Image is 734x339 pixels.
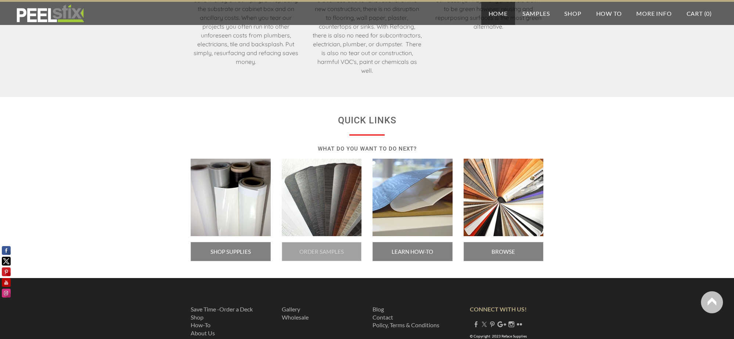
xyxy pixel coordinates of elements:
[470,334,527,338] font: © Copyright 2023 Reface Supplies
[473,321,479,328] a: Facebook
[517,321,522,328] a: Flickr
[15,4,86,23] img: REFACE SUPPLIES
[191,143,543,155] h6: WHAT DO YOU WANT TO DO NEXT?
[191,112,543,129] h6: QUICK LINKS
[373,242,453,261] a: LEARN HOW-TO
[589,2,629,25] a: How To
[373,321,439,328] a: Policy, Terms & Conditions
[191,329,215,336] a: About Us
[481,321,487,328] a: Twitter
[497,321,506,328] a: Plus
[282,306,309,321] font: ​
[191,242,271,261] a: SHOP SUPPLIES
[373,159,453,237] img: Picture
[464,242,544,261] a: BROWSE COLORS
[557,2,589,25] a: Shop
[373,314,393,321] a: Contact
[464,159,544,237] img: Picture
[191,321,211,328] a: How-To
[508,321,514,328] a: Instagram
[282,314,309,321] a: ​Wholesale
[629,2,679,25] a: More Info
[515,2,557,25] a: Samples
[282,159,362,237] img: Picture
[282,306,300,313] a: Gallery​
[191,306,253,313] a: Save Time -Order a Deck
[191,159,271,237] img: Picture
[470,306,527,313] strong: CONNECT WITH US!
[282,242,362,261] a: ORDER SAMPLES
[373,306,384,313] a: Blog
[679,2,719,25] a: Cart (0)
[481,2,515,25] a: Home
[191,314,204,321] a: Shop
[489,321,495,328] a: Pinterest
[706,10,710,17] span: 0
